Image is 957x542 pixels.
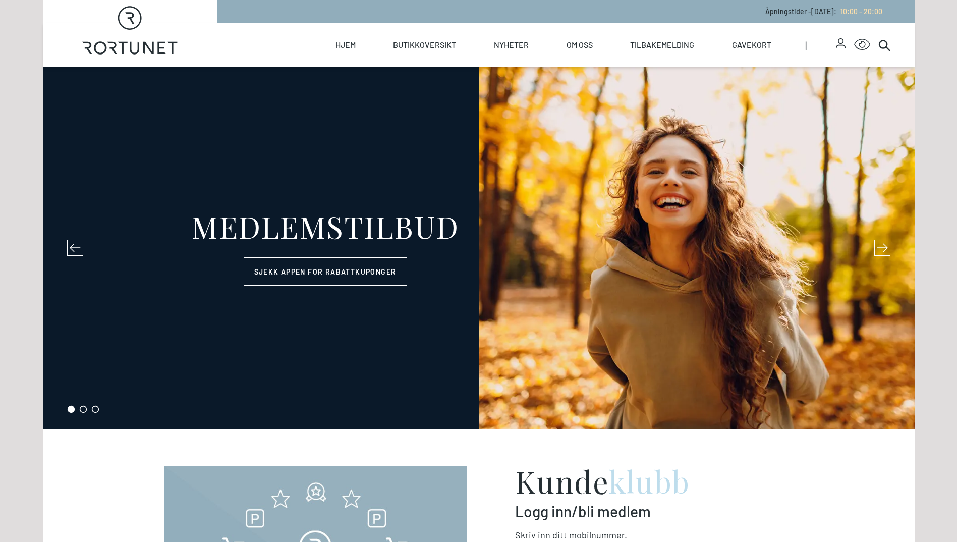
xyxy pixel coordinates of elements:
p: Skriv inn ditt [515,528,794,542]
section: carousel-slider [43,67,915,429]
span: Mobilnummer . [569,529,627,540]
a: Om oss [567,23,593,67]
div: slide 1 of 3 [43,67,915,429]
div: MEDLEMSTILBUD [191,211,459,241]
a: Tilbakemelding [630,23,694,67]
span: 10:00 - 20:00 [840,7,882,16]
a: Gavekort [732,23,771,67]
button: Open Accessibility Menu [854,37,870,53]
p: Logg inn/bli medlem [515,502,794,520]
span: klubb [609,461,690,501]
p: Åpningstider - [DATE] : [765,6,882,17]
a: Butikkoversikt [393,23,456,67]
h2: Kunde [515,466,794,496]
a: Sjekk appen for rabattkuponger [244,257,407,286]
a: 10:00 - 20:00 [836,7,882,16]
span: | [805,23,836,67]
a: Nyheter [494,23,529,67]
a: Hjem [335,23,356,67]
